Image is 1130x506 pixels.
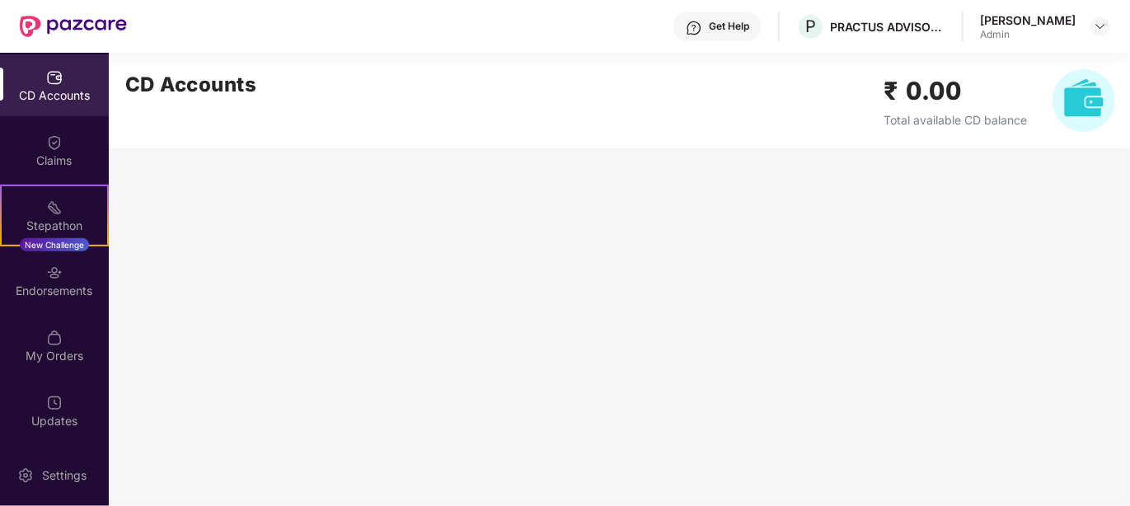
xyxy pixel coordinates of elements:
[46,69,63,86] img: svg+xml;base64,PHN2ZyBpZD0iQ0RfQWNjb3VudHMiIGRhdGEtbmFtZT0iQ0QgQWNjb3VudHMiIHhtbG5zPSJodHRwOi8vd3...
[884,72,1028,110] h2: ₹ 0.00
[37,467,91,484] div: Settings
[17,467,34,484] img: svg+xml;base64,PHN2ZyBpZD0iU2V0dGluZy0yMHgyMCIgeG1sbnM9Imh0dHA6Ly93d3cudzMub3JnLzIwMDAvc3ZnIiB3aW...
[20,238,89,251] div: New Challenge
[686,20,702,36] img: svg+xml;base64,PHN2ZyBpZD0iSGVscC0zMngzMiIgeG1sbnM9Imh0dHA6Ly93d3cudzMub3JnLzIwMDAvc3ZnIiB3aWR0aD...
[884,113,1028,127] span: Total available CD balance
[46,265,63,281] img: svg+xml;base64,PHN2ZyBpZD0iRW5kb3JzZW1lbnRzIiB4bWxucz0iaHR0cDovL3d3dy53My5vcmcvMjAwMC9zdmciIHdpZH...
[125,69,257,101] h2: CD Accounts
[1053,69,1115,132] img: svg+xml;base64,PHN2ZyB4bWxucz0iaHR0cDovL3d3dy53My5vcmcvMjAwMC9zdmciIHhtbG5zOnhsaW5rPSJodHRwOi8vd3...
[46,134,63,151] img: svg+xml;base64,PHN2ZyBpZD0iQ2xhaW0iIHhtbG5zPSJodHRwOi8vd3d3LnczLm9yZy8yMDAwL3N2ZyIgd2lkdGg9IjIwIi...
[2,218,107,234] div: Stepathon
[46,395,63,411] img: svg+xml;base64,PHN2ZyBpZD0iVXBkYXRlZCIgeG1sbnM9Imh0dHA6Ly93d3cudzMub3JnLzIwMDAvc3ZnIiB3aWR0aD0iMj...
[1094,20,1107,33] img: svg+xml;base64,PHN2ZyBpZD0iRHJvcGRvd24tMzJ4MzIiIHhtbG5zPSJodHRwOi8vd3d3LnczLm9yZy8yMDAwL3N2ZyIgd2...
[20,16,127,37] img: New Pazcare Logo
[805,16,816,36] span: P
[830,19,945,35] div: PRACTUS ADVISORS PRIVATE LIMITED
[709,20,749,33] div: Get Help
[980,28,1076,41] div: Admin
[980,12,1076,28] div: [PERSON_NAME]
[46,199,63,216] img: svg+xml;base64,PHN2ZyB4bWxucz0iaHR0cDovL3d3dy53My5vcmcvMjAwMC9zdmciIHdpZHRoPSIyMSIgaGVpZ2h0PSIyMC...
[46,330,63,346] img: svg+xml;base64,PHN2ZyBpZD0iTXlfT3JkZXJzIiBkYXRhLW5hbWU9Ik15IE9yZGVycyIgeG1sbnM9Imh0dHA6Ly93d3cudz...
